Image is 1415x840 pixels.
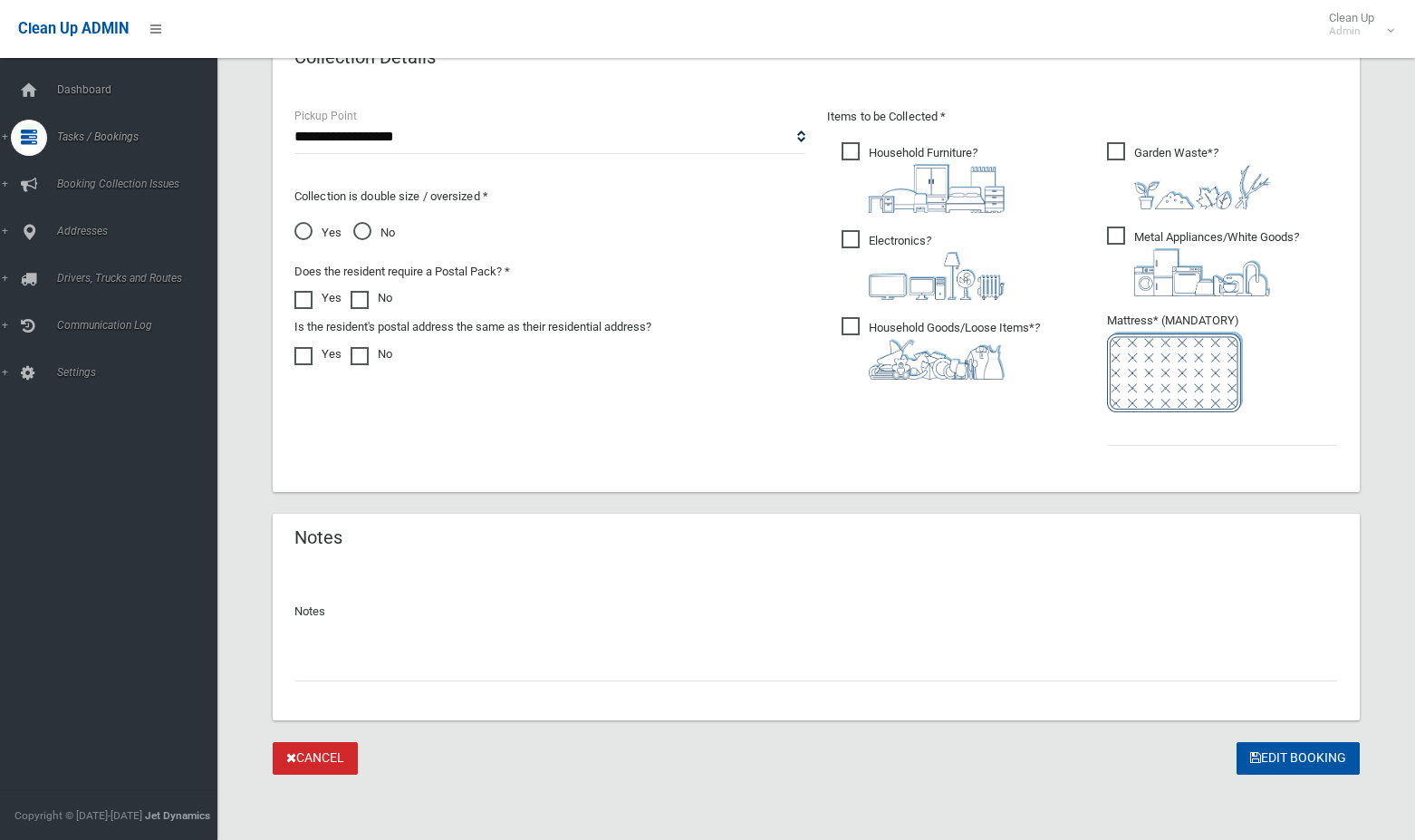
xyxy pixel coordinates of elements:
[1134,248,1270,296] img: 36c1b0289cb1767239cdd3de9e694f19.png
[353,222,395,244] span: No
[1134,146,1270,209] i: ?
[869,146,1005,213] i: ?
[869,234,1005,300] i: ?
[294,316,651,338] label: Is the resident's postal address the same as their residential address?
[18,20,129,37] span: Clean Up ADMIN
[52,83,231,96] span: Dashboard
[14,809,142,822] span: Copyright © [DATE]-[DATE]
[1320,11,1392,38] span: Clean Up
[842,142,1005,213] span: Household Furniture
[869,339,1005,380] img: b13cc3517677393f34c0a387616ef184.png
[145,809,210,822] strong: Jet Dynamics
[351,287,392,309] label: No
[52,130,231,143] span: Tasks / Bookings
[52,272,231,285] span: Drivers, Trucks and Routes
[1329,24,1374,38] small: Admin
[1237,742,1360,776] button: Edit Booking
[842,317,1040,380] span: Household Goods/Loose Items*
[52,178,231,190] span: Booking Collection Issues
[827,106,1338,128] p: Items to be Collected *
[1107,314,1338,412] span: Mattress* (MANDATORY)
[294,222,342,244] span: Yes
[351,343,392,365] label: No
[52,225,231,237] span: Addresses
[294,261,510,283] label: Does the resident require a Postal Pack? *
[294,287,342,309] label: Yes
[1107,332,1243,412] img: e7408bece873d2c1783593a074e5cb2f.png
[869,164,1005,213] img: aa9efdbe659d29b613fca23ba79d85cb.png
[294,186,805,208] p: Collection is double size / oversized *
[1134,230,1299,296] i: ?
[842,230,1005,300] span: Electronics
[294,601,1338,623] p: Notes
[869,321,1040,380] i: ?
[273,742,358,776] a: Cancel
[294,343,342,365] label: Yes
[1107,142,1270,209] span: Garden Waste*
[52,366,231,379] span: Settings
[1107,227,1299,296] span: Metal Appliances/White Goods
[52,319,231,332] span: Communication Log
[1134,164,1270,209] img: 4fd8a5c772b2c999c83690221e5242e0.png
[273,520,364,555] header: Notes
[869,252,1005,300] img: 394712a680b73dbc3d2a6a3a7ffe5a07.png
